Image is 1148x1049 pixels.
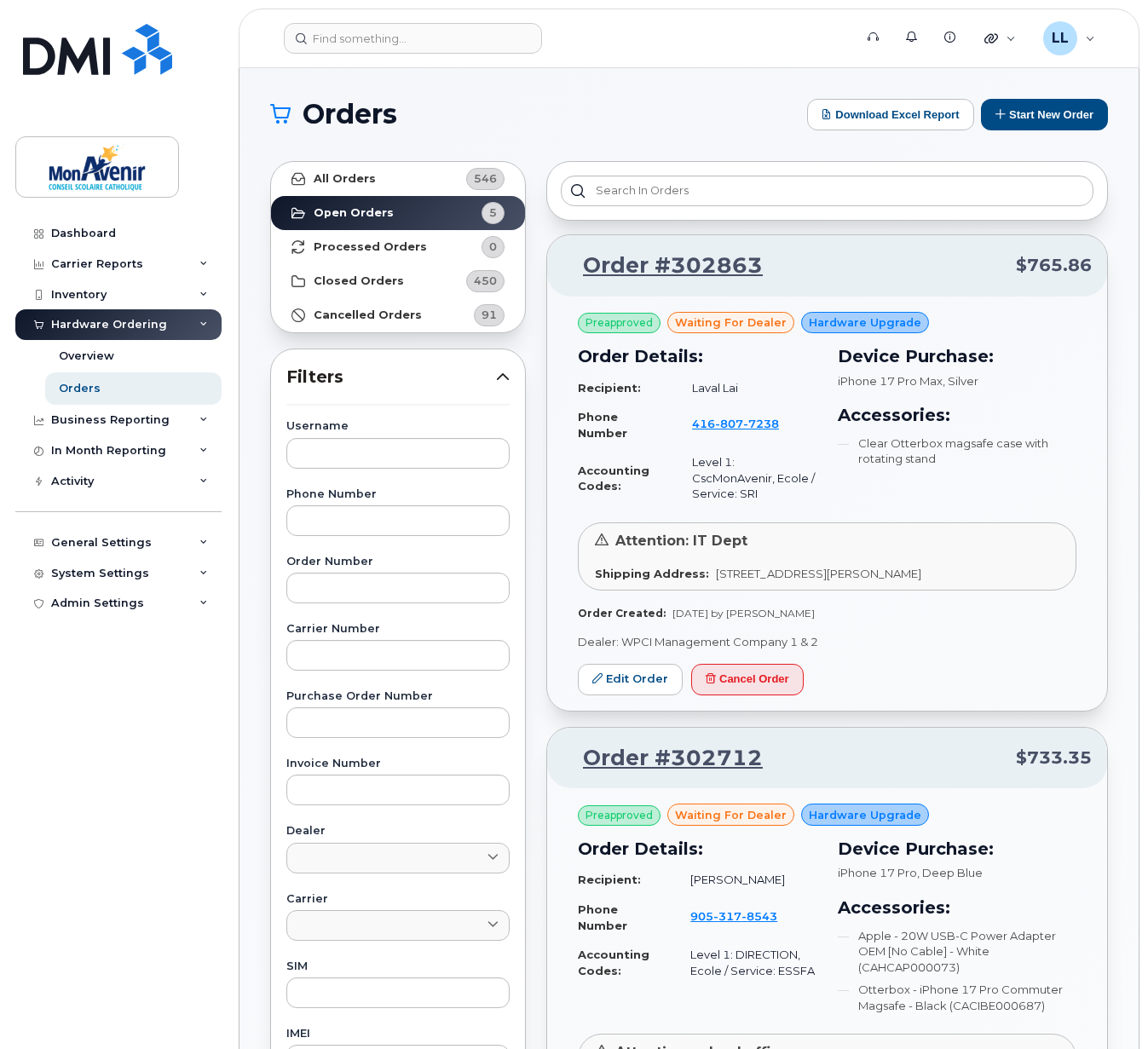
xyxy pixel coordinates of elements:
span: [DATE] by [PERSON_NAME] [672,607,815,620]
span: 91 [482,307,497,323]
td: Level 1: CscMonAvenir, Ecole / Service: SRI [677,447,817,509]
label: Carrier [286,894,510,905]
label: Invoice Number [286,758,510,769]
span: $765.86 [1016,253,1092,278]
p: Dealer: WPCI Management Company 1 & 2 [578,634,1076,650]
strong: Accounting Codes: [578,948,649,977]
a: Order #302712 [562,743,763,774]
strong: Order Created: [578,607,666,620]
span: iPhone 17 Pro [838,866,917,879]
span: 905 [690,909,777,923]
span: 5 [489,205,497,221]
span: Preapproved [586,315,653,331]
a: Processed Orders0 [271,230,525,264]
span: Orders [303,101,397,127]
label: SIM [286,961,510,972]
strong: Recipient: [578,873,641,886]
label: Order Number [286,556,510,568]
span: Hardware Upgrade [809,807,921,823]
span: waiting for dealer [675,314,787,331]
strong: Recipient: [578,381,641,395]
a: 4168077238 [692,417,799,430]
h3: Device Purchase: [838,836,1077,862]
span: , Silver [943,374,978,388]
strong: Phone Number [578,902,627,932]
a: Order #302863 [562,251,763,281]
strong: All Orders [314,172,376,186]
a: Open Orders5 [271,196,525,230]
span: 317 [713,909,741,923]
a: Cancelled Orders91 [271,298,525,332]
label: Phone Number [286,489,510,500]
label: Username [286,421,510,432]
strong: Closed Orders [314,274,404,288]
span: $733.35 [1016,746,1092,770]
span: 7238 [743,417,779,430]
td: Laval Lai [677,373,817,403]
input: Search in orders [561,176,1093,206]
label: Dealer [286,826,510,837]
a: Edit Order [578,664,683,695]
label: Carrier Number [286,624,510,635]
h3: Device Purchase: [838,343,1077,369]
strong: Open Orders [314,206,394,220]
button: Download Excel Report [807,99,974,130]
h3: Order Details: [578,836,817,862]
span: 807 [715,417,743,430]
span: Attention: IT Dept [615,533,747,549]
a: All Orders546 [271,162,525,196]
span: 450 [474,273,497,289]
label: Purchase Order Number [286,691,510,702]
span: Filters [286,365,496,389]
span: [STREET_ADDRESS][PERSON_NAME] [716,567,921,580]
span: 0 [489,239,497,255]
span: Hardware Upgrade [809,314,921,331]
span: 8543 [741,909,777,923]
h3: Accessories: [838,402,1077,428]
span: 546 [474,170,497,187]
li: Apple - 20W USB-C Power Adapter OEM [No Cable] - White (CAHCAP000073) [838,928,1077,976]
span: iPhone 17 Pro Max [838,374,943,388]
button: Start New Order [981,99,1108,130]
li: Otterbox - iPhone 17 Pro Commuter Magsafe - Black (CACIBE000687) [838,982,1077,1013]
a: 9053178543 [690,909,798,923]
td: [PERSON_NAME] [675,865,816,895]
h3: Accessories: [838,895,1077,920]
span: 416 [692,417,779,430]
td: Level 1: DIRECTION, Ecole / Service: ESSFA [675,940,816,985]
span: Preapproved [586,808,653,823]
a: Closed Orders450 [271,264,525,298]
strong: Cancelled Orders [314,308,422,322]
li: Clear Otterbox magsafe case with rotating stand [838,435,1077,467]
label: IMEI [286,1029,510,1040]
span: waiting for dealer [675,807,787,823]
strong: Processed Orders [314,240,427,254]
span: , Deep Blue [917,866,983,879]
button: Cancel Order [691,664,804,695]
strong: Accounting Codes: [578,464,649,493]
h3: Order Details: [578,343,817,369]
strong: Phone Number [578,410,627,440]
strong: Shipping Address: [595,567,709,580]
